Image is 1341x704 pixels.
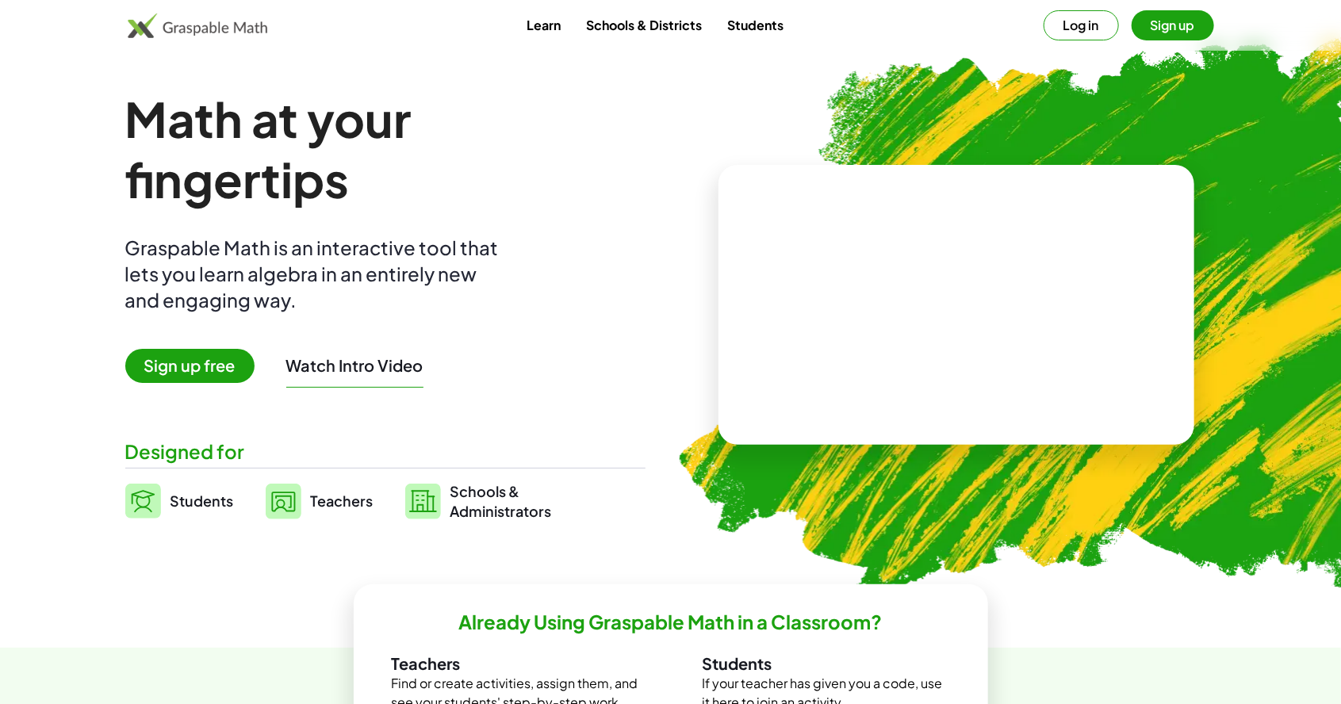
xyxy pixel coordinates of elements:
h1: Math at your fingertips [125,89,630,209]
div: Designed for [125,438,646,465]
img: svg%3e [125,484,161,518]
h3: Teachers [392,653,639,674]
span: Schools & Administrators [450,481,552,521]
a: Students [715,10,796,40]
a: Teachers [266,481,374,521]
video: What is this? This is dynamic math notation. Dynamic math notation plays a central role in how Gr... [837,246,1075,365]
img: svg%3e [266,484,301,519]
span: Students [170,492,234,510]
span: Teachers [311,492,374,510]
a: Students [125,481,234,521]
a: Learn [514,10,573,40]
div: Graspable Math is an interactive tool that lets you learn algebra in an entirely new and engaging... [125,235,506,313]
img: svg%3e [405,484,441,519]
h2: Already Using Graspable Math in a Classroom? [459,610,883,634]
span: Sign up free [125,349,255,383]
a: Schools & Districts [573,10,715,40]
a: Schools &Administrators [405,481,552,521]
button: Watch Intro Video [286,355,423,376]
button: Sign up [1132,10,1214,40]
button: Log in [1044,10,1119,40]
h3: Students [703,653,950,674]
